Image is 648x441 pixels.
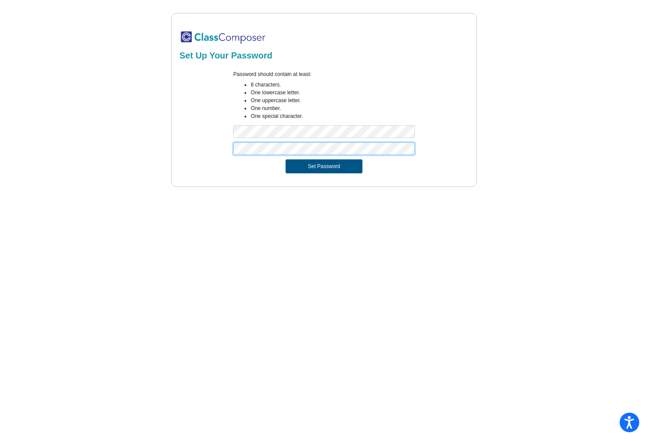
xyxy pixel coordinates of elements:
li: One lowercase letter. [251,89,414,96]
button: Set Password [286,159,362,173]
h2: Set Up Your Password [179,50,469,61]
li: One special character. [251,112,414,120]
li: One uppercase letter. [251,96,414,104]
li: 8 characters. [251,81,414,89]
li: One number. [251,104,414,112]
label: Password should contain at least: [233,70,311,78]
